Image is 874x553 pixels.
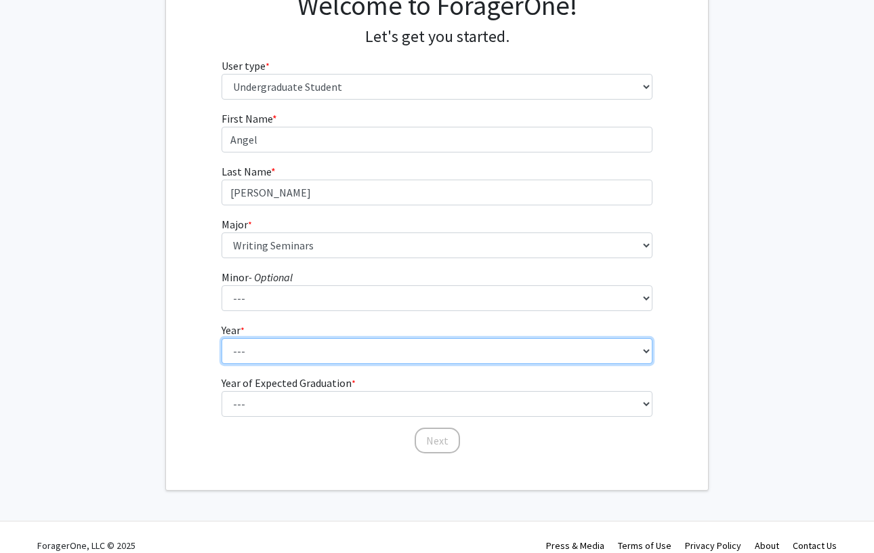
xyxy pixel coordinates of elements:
a: Terms of Use [618,539,671,552]
label: Year of Expected Graduation [222,375,356,391]
a: Privacy Policy [685,539,741,552]
i: - Optional [249,270,293,284]
a: Press & Media [546,539,604,552]
iframe: Chat [10,492,58,543]
a: About [755,539,779,552]
label: Major [222,216,252,232]
button: Next [415,428,460,453]
label: User type [222,58,270,74]
span: Last Name [222,165,271,178]
label: Year [222,322,245,338]
span: First Name [222,112,272,125]
a: Contact Us [793,539,837,552]
label: Minor [222,269,293,285]
h4: Let's get you started. [222,27,653,47]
